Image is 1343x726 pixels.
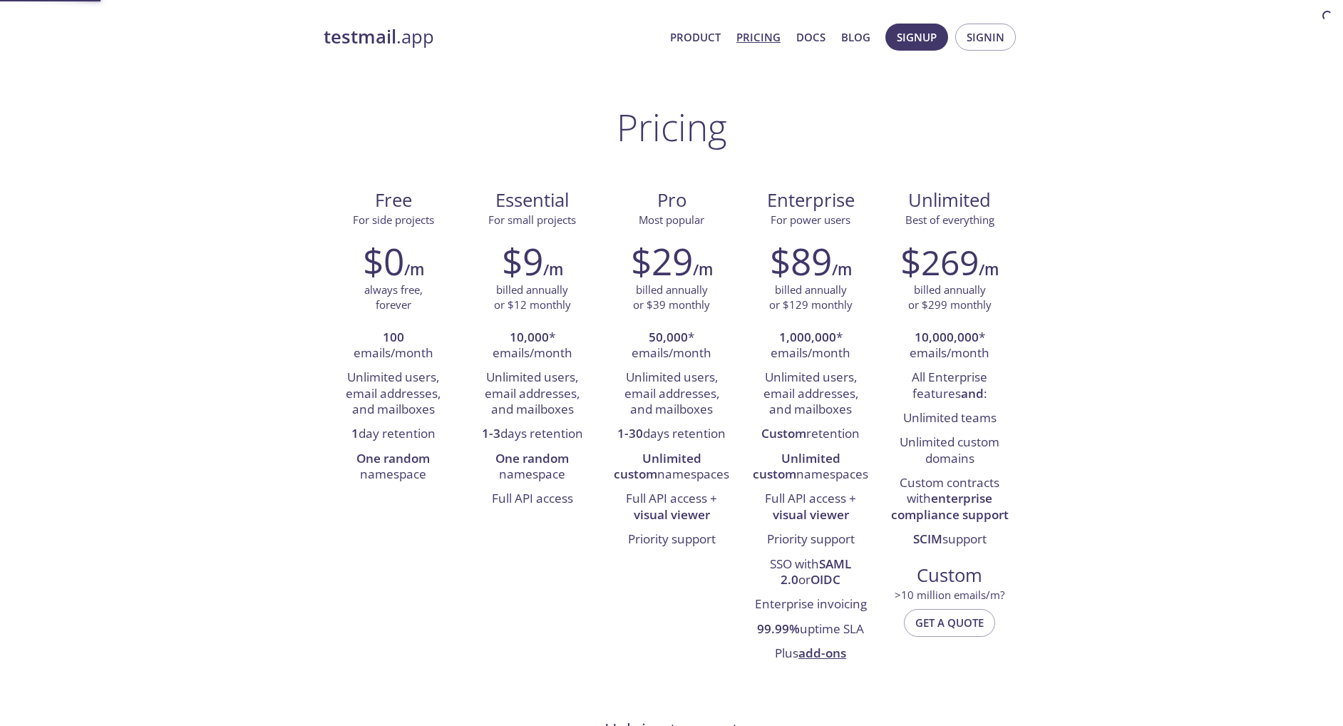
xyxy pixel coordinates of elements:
[905,213,994,227] span: Best of everything
[891,471,1009,528] li: Custom contracts with
[634,506,710,523] strong: visual viewer
[363,240,404,282] h2: $0
[752,528,870,552] li: Priority support
[494,282,571,313] p: billed annually or $12 monthly
[324,24,396,49] strong: testmail
[649,329,688,345] strong: 50,000
[752,447,870,488] li: namespaces
[915,329,979,345] strong: 10,000,000
[404,257,424,282] h6: /m
[495,450,569,466] strong: One random
[885,24,948,51] button: Signup
[617,106,727,148] h1: Pricing
[612,487,730,528] li: Full API access +
[612,326,730,367] li: * emails/month
[769,282,853,313] p: billed annually or $129 monthly
[334,326,452,367] li: emails/month
[383,329,404,345] strong: 100
[779,329,836,345] strong: 1,000,000
[473,422,591,446] li: days retention
[891,407,1009,431] li: Unlimited teams
[757,620,800,637] strong: 99.99%
[752,593,870,617] li: Enterprise invoicing
[614,450,701,482] strong: Unlimited custom
[915,613,984,632] span: Get a quote
[908,282,992,313] p: billed annually or $299 monthly
[473,326,591,367] li: * emails/month
[921,239,979,285] span: 269
[639,213,704,227] span: Most popular
[891,326,1009,367] li: * emails/month
[334,366,452,422] li: Unlimited users, email addresses, and mailboxes
[482,425,500,441] strong: 1-3
[670,28,721,46] a: Product
[796,28,825,46] a: Docs
[334,422,452,446] li: day retention
[612,528,730,552] li: Priority support
[913,531,942,547] strong: SCIM
[351,425,359,441] strong: 1
[353,213,434,227] span: For side projects
[473,487,591,511] li: Full API access
[752,326,870,367] li: * emails/month
[334,447,452,488] li: namespace
[633,282,710,313] p: billed annually or $39 monthly
[832,257,852,282] h6: /m
[617,425,643,441] strong: 1-30
[502,240,543,282] h2: $9
[488,213,576,227] span: For small projects
[752,366,870,422] li: Unlimited users, email addresses, and mailboxes
[631,240,693,282] h2: $29
[961,385,984,402] strong: and
[335,188,451,213] span: Free
[324,25,659,49] a: testmail.app
[752,642,870,666] li: Plus
[752,618,870,642] li: uptime SLA
[543,257,563,282] h6: /m
[771,213,850,227] span: For power users
[781,556,851,588] strong: SAML 2.0
[897,28,937,46] span: Signup
[892,563,1008,588] span: Custom
[908,188,991,213] span: Unlimited
[510,329,549,345] strong: 10,000
[612,366,730,422] li: Unlimited users, email addresses, and mailboxes
[891,366,1009,407] li: All Enterprise features :
[473,366,591,422] li: Unlimited users, email addresses, and mailboxes
[474,188,590,213] span: Essential
[895,588,1004,602] span: > 10 million emails/m?
[761,425,806,441] strong: Custom
[473,447,591,488] li: namespace
[612,447,730,488] li: namespaces
[753,450,840,482] strong: Unlimited custom
[967,28,1004,46] span: Signin
[356,450,430,466] strong: One random
[613,188,729,213] span: Pro
[752,487,870,528] li: Full API access +
[736,28,781,46] a: Pricing
[753,188,869,213] span: Enterprise
[612,422,730,446] li: days retention
[979,257,999,282] h6: /m
[693,257,713,282] h6: /m
[891,431,1009,471] li: Unlimited custom domains
[770,240,832,282] h2: $89
[891,528,1009,552] li: support
[900,240,979,282] h2: $
[955,24,1016,51] button: Signin
[798,645,846,661] a: add-ons
[904,609,995,636] button: Get a quote
[841,28,870,46] a: Blog
[891,490,1009,522] strong: enterprise compliance support
[752,553,870,593] li: SSO with or
[773,506,849,523] strong: visual viewer
[364,282,423,313] p: always free, forever
[752,422,870,446] li: retention
[811,571,840,588] strong: OIDC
